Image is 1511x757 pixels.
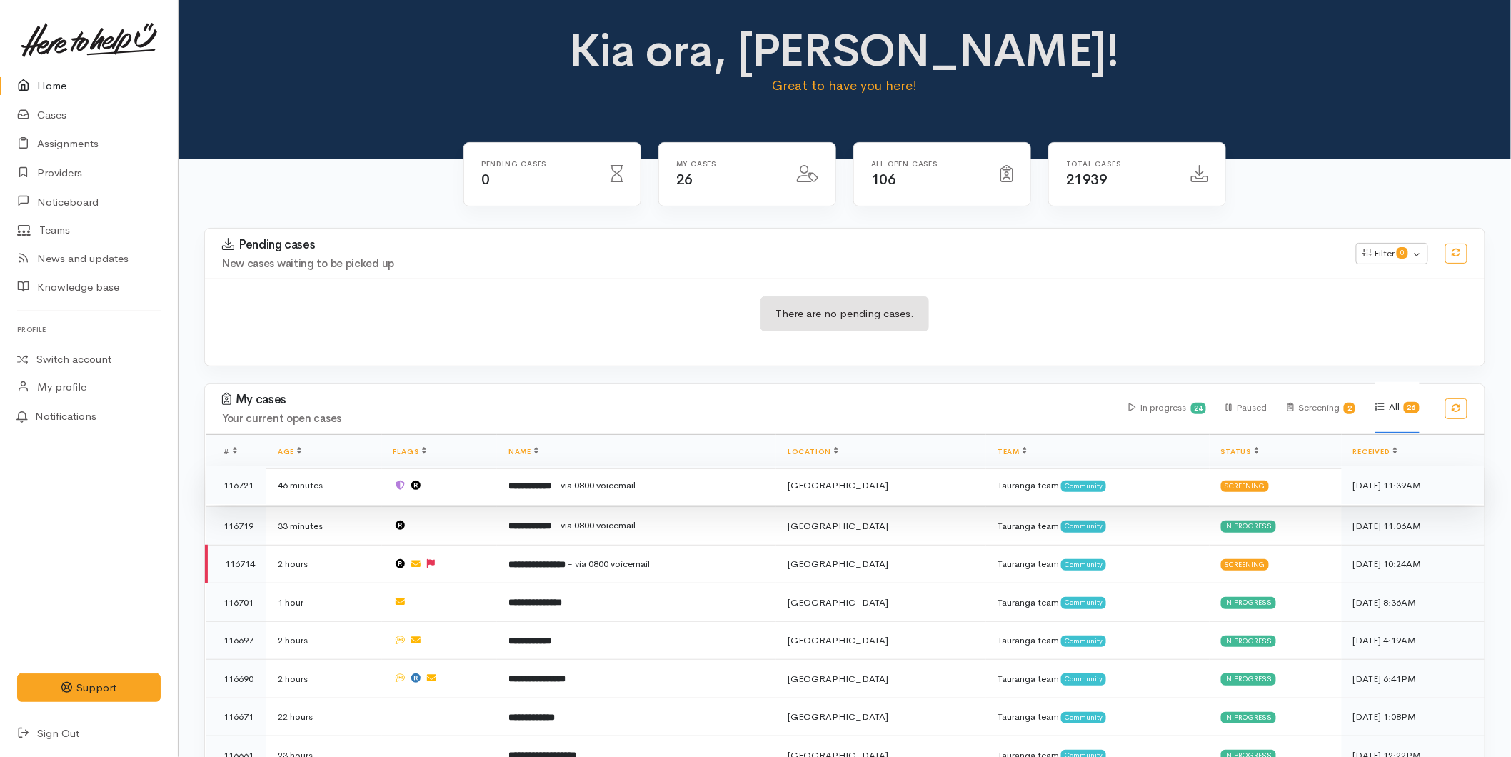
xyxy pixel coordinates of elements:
[1287,383,1356,433] div: Screening
[206,698,266,736] td: 116671
[553,479,636,491] span: - via 0800 voicemail
[481,171,490,189] span: 0
[1356,243,1428,264] button: Filter0
[266,466,382,505] td: 46 minutes
[1407,403,1416,412] b: 26
[1066,171,1108,189] span: 21939
[676,160,780,168] h6: My cases
[788,673,888,685] span: [GEOGRAPHIC_DATA]
[1342,621,1485,660] td: [DATE] 4:19AM
[1342,545,1485,583] td: [DATE] 10:24AM
[1342,698,1485,736] td: [DATE] 1:08PM
[222,413,1112,425] h4: Your current open cases
[266,583,382,622] td: 1 hour
[788,447,838,456] a: Location
[1061,712,1106,723] span: Community
[986,660,1210,698] td: Tauranga team
[1221,673,1276,685] div: In progress
[266,660,382,698] td: 2 hours
[1342,466,1485,505] td: [DATE] 11:39AM
[266,621,382,660] td: 2 hours
[1221,447,1259,456] a: Status
[871,171,896,189] span: 106
[1342,507,1485,546] td: [DATE] 11:06AM
[508,447,538,456] a: Name
[986,466,1210,505] td: Tauranga team
[529,26,1161,76] h1: Kia ora, [PERSON_NAME]!
[760,296,929,331] div: There are no pending cases.
[1061,559,1106,571] span: Community
[1061,481,1106,492] span: Community
[986,583,1210,622] td: Tauranga team
[1221,597,1276,608] div: In progress
[1066,160,1174,168] h6: Total cases
[222,258,1339,270] h4: New cases waiting to be picked up
[998,447,1027,456] a: Team
[266,698,382,736] td: 22 hours
[986,507,1210,546] td: Tauranga team
[206,545,266,583] td: 116714
[1375,382,1420,433] div: All
[1061,673,1106,685] span: Community
[1221,636,1276,647] div: In progress
[206,507,266,546] td: 116719
[986,545,1210,583] td: Tauranga team
[1221,712,1276,723] div: In progress
[1221,481,1269,492] div: Screening
[553,519,636,531] span: - via 0800 voicemail
[788,479,888,491] span: [GEOGRAPHIC_DATA]
[278,447,301,456] a: Age
[206,660,266,698] td: 116690
[1061,597,1106,608] span: Community
[1194,403,1203,413] b: 24
[206,583,266,622] td: 116701
[1221,521,1276,532] div: In progress
[986,698,1210,736] td: Tauranga team
[871,160,983,168] h6: All Open cases
[1129,383,1207,433] div: In progress
[1397,247,1408,259] span: 0
[17,673,161,703] button: Support
[788,596,888,608] span: [GEOGRAPHIC_DATA]
[266,507,382,546] td: 33 minutes
[788,558,888,570] span: [GEOGRAPHIC_DATA]
[788,634,888,646] span: [GEOGRAPHIC_DATA]
[206,466,266,505] td: 116721
[1221,559,1269,571] div: Screening
[1347,403,1352,413] b: 2
[222,238,1339,252] h3: Pending cases
[1353,447,1397,456] a: Received
[1342,583,1485,622] td: [DATE] 8:36AM
[1226,383,1267,433] div: Paused
[222,393,1112,407] h3: My cases
[266,545,382,583] td: 2 hours
[224,447,237,456] span: #
[1061,521,1106,532] span: Community
[1061,636,1106,647] span: Community
[788,711,888,723] span: [GEOGRAPHIC_DATA]
[393,447,426,456] a: Flags
[529,76,1161,96] p: Great to have you here!
[17,320,161,339] h6: Profile
[206,621,266,660] td: 116697
[986,621,1210,660] td: Tauranga team
[676,171,693,189] span: 26
[481,160,593,168] h6: Pending cases
[788,520,888,532] span: [GEOGRAPHIC_DATA]
[568,558,650,570] span: - via 0800 voicemail
[1342,660,1485,698] td: [DATE] 6:41PM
